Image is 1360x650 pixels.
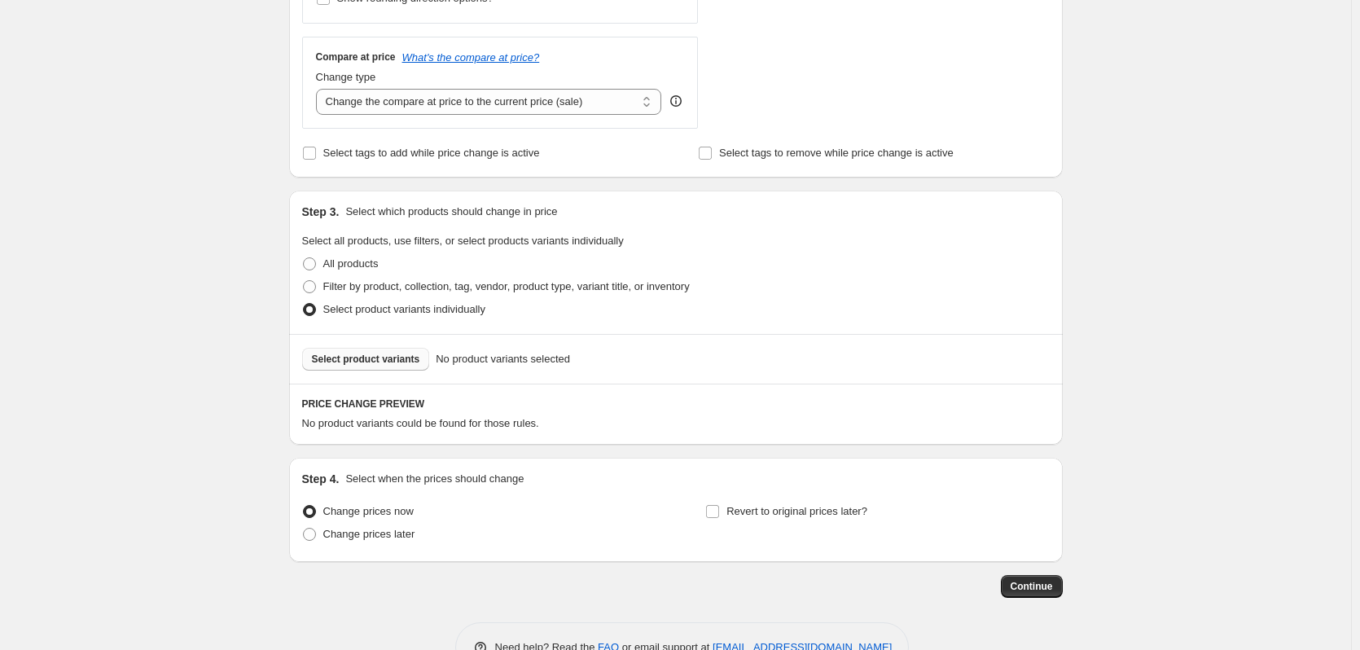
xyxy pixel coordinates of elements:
[726,505,867,517] span: Revert to original prices later?
[719,147,954,159] span: Select tags to remove while price change is active
[323,257,379,270] span: All products
[323,147,540,159] span: Select tags to add while price change is active
[402,51,540,64] button: What's the compare at price?
[312,353,420,366] span: Select product variants
[302,417,539,429] span: No product variants could be found for those rules.
[302,471,340,487] h2: Step 4.
[302,204,340,220] h2: Step 3.
[323,505,414,517] span: Change prices now
[316,71,376,83] span: Change type
[302,397,1050,411] h6: PRICE CHANGE PREVIEW
[436,351,570,367] span: No product variants selected
[345,471,524,487] p: Select when the prices should change
[323,303,485,315] span: Select product variants individually
[316,51,396,64] h3: Compare at price
[302,348,430,371] button: Select product variants
[302,235,624,247] span: Select all products, use filters, or select products variants individually
[1001,575,1063,598] button: Continue
[1011,580,1053,593] span: Continue
[345,204,557,220] p: Select which products should change in price
[323,528,415,540] span: Change prices later
[323,280,690,292] span: Filter by product, collection, tag, vendor, product type, variant title, or inventory
[668,93,684,109] div: help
